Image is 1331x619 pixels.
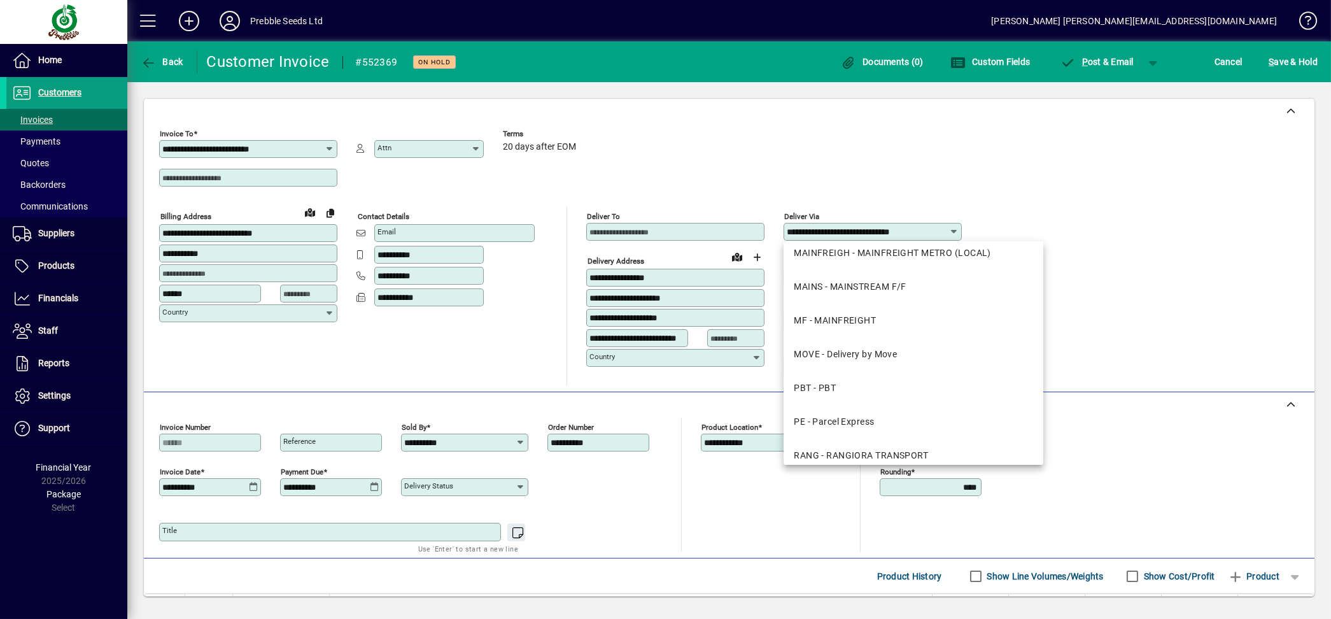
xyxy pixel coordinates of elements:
button: Product [1222,565,1286,588]
a: Financials [6,283,127,315]
span: Invoices [13,115,53,125]
span: Financials [38,293,78,303]
mat-option: MAINS - MAINSTREAM F/F [784,270,1043,304]
span: Product History [877,566,942,587]
mat-label: Product location [701,423,758,432]
span: S [1269,57,1274,67]
label: Show Cost/Profit [1141,570,1215,583]
a: Invoices [6,109,127,131]
div: MF - MAINFREIGHT [794,314,876,327]
a: Settings [6,380,127,412]
mat-label: Invoice To [160,129,194,138]
a: Staff [6,315,127,347]
mat-option: PE - Parcel Express [784,405,1043,439]
mat-option: MOVE - Delivery by Move [784,338,1043,371]
a: Backorders [6,174,127,196]
mat-option: MAINFREIGH - MAINFREIGHT METRO (LOCAL) [784,236,1043,270]
a: Reports [6,348,127,380]
button: Add [169,10,209,32]
span: 20 days after EOM [503,142,576,152]
div: [PERSON_NAME] [PERSON_NAME][EMAIL_ADDRESS][DOMAIN_NAME] [991,11,1277,31]
span: Terms [503,130,579,138]
span: Package [46,489,81,499]
mat-label: Attn [377,143,391,152]
div: PBT - PBT [794,381,836,395]
span: Staff [38,325,58,336]
span: P [1082,57,1088,67]
mat-label: Rounding [880,467,911,476]
mat-label: Deliver To [587,212,620,221]
button: Choose address [747,247,768,267]
div: #552369 [356,52,398,73]
button: Post & Email [1053,50,1140,73]
button: Documents (0) [838,50,927,73]
span: ost & Email [1060,57,1134,67]
mat-label: Country [589,352,615,361]
mat-label: Sold by [402,423,426,432]
span: Custom Fields [950,57,1031,67]
div: MAINS - MAINSTREAM F/F [794,280,906,294]
span: Quotes [13,158,49,168]
mat-label: Title [162,526,177,535]
button: Copy to Delivery address [320,203,341,223]
button: Cancel [1211,50,1246,73]
mat-label: Reference [283,437,316,446]
span: ave & Hold [1269,52,1318,72]
mat-hint: Use 'Enter' to start a new line [418,541,518,556]
button: Save & Hold [1265,50,1321,73]
div: MAINFREIGH - MAINFREIGHT METRO (LOCAL) [794,246,991,260]
div: MOVE - Delivery by Move [794,348,897,361]
mat-label: Payment due [281,467,323,476]
button: Product History [872,565,947,588]
mat-label: Delivery status [404,481,453,490]
mat-label: Invoice number [160,423,211,432]
mat-label: Email [377,227,396,236]
a: View on map [300,202,320,222]
div: PE - Parcel Express [794,415,874,429]
mat-option: MF - MAINFREIGHT [784,304,1043,338]
a: Suppliers [6,218,127,250]
a: Knowledge Base [1290,3,1315,44]
mat-label: Order number [548,423,594,432]
div: Customer Invoice [207,52,330,72]
a: Payments [6,131,127,152]
span: Product [1228,566,1279,587]
span: Products [38,260,74,271]
span: Suppliers [38,228,74,238]
span: Back [141,57,183,67]
mat-label: Country [162,308,188,317]
span: Customers [38,87,81,97]
mat-label: Deliver via [784,212,819,221]
a: Quotes [6,152,127,174]
span: Financial Year [36,462,92,473]
button: Profile [209,10,250,32]
a: Communications [6,196,127,217]
mat-label: Invoice date [160,467,201,476]
span: Settings [38,390,71,401]
div: Prebble Seeds Ltd [250,11,323,31]
span: Communications [13,201,88,211]
app-page-header-button: Back [127,50,197,73]
label: Show Line Volumes/Weights [985,570,1104,583]
span: Backorders [13,180,66,190]
span: Support [38,423,70,433]
span: On hold [418,58,451,66]
a: Products [6,250,127,282]
a: Home [6,45,127,76]
span: Documents (0) [841,57,924,67]
div: RANG - RANGIORA TRANSPORT [794,449,928,462]
span: Reports [38,358,69,368]
button: Custom Fields [947,50,1034,73]
mat-option: RANG - RANGIORA TRANSPORT [784,439,1043,473]
button: Back [137,50,187,73]
a: View on map [727,246,747,267]
span: Home [38,55,62,65]
a: Support [6,413,127,445]
mat-option: PBT - PBT [784,371,1043,405]
span: Payments [13,136,60,146]
span: Cancel [1215,52,1243,72]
